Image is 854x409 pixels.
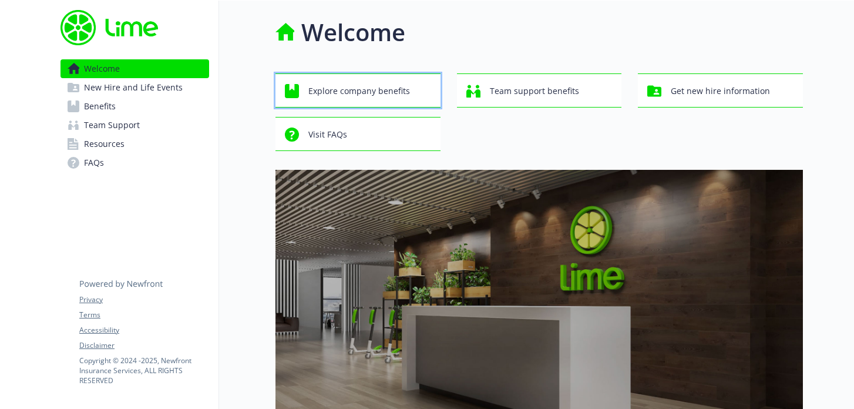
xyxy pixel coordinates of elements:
a: Terms [79,310,209,320]
button: Visit FAQs [275,117,441,151]
a: New Hire and Life Events [60,78,209,97]
button: Team support benefits [457,73,622,108]
a: Resources [60,135,209,153]
p: Copyright © 2024 - 2025 , Newfront Insurance Services, ALL RIGHTS RESERVED [79,356,209,385]
a: Accessibility [79,325,209,336]
button: Get new hire information [638,73,803,108]
span: Explore company benefits [308,80,410,102]
a: Team Support [60,116,209,135]
span: Get new hire information [671,80,770,102]
a: Privacy [79,294,209,305]
h1: Welcome [301,15,405,50]
a: Benefits [60,97,209,116]
a: Welcome [60,59,209,78]
span: Team Support [84,116,140,135]
span: Benefits [84,97,116,116]
span: Resources [84,135,125,153]
span: New Hire and Life Events [84,78,183,97]
span: Team support benefits [490,80,579,102]
a: Disclaimer [79,340,209,351]
span: Visit FAQs [308,123,347,146]
button: Explore company benefits [275,73,441,108]
span: FAQs [84,153,104,172]
span: Welcome [84,59,120,78]
a: FAQs [60,153,209,172]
